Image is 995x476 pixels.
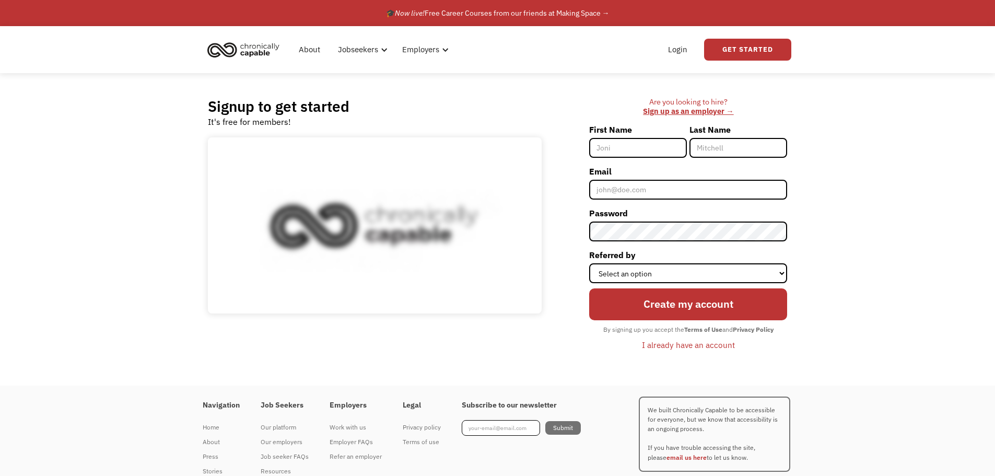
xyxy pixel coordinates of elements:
em: Now live! [395,8,425,18]
input: Submit [545,421,581,435]
a: Login [662,33,694,66]
form: Footer Newsletter [462,420,581,436]
div: Employer FAQs [330,436,382,448]
img: Chronically Capable logo [204,38,283,61]
div: About [203,436,240,448]
p: We built Chronically Capable to be accessible for everyone, but we know that accessibility is an ... [639,397,790,472]
input: john@doe.com [589,180,787,200]
h4: Job Seekers [261,401,309,410]
div: Employers [396,33,452,66]
a: Employer FAQs [330,435,382,449]
h4: Subscribe to our newsletter [462,401,581,410]
div: Press [203,450,240,463]
div: Jobseekers [332,33,391,66]
div: Refer an employer [330,450,382,463]
a: Get Started [704,39,791,61]
a: About [292,33,326,66]
a: email us here [666,454,707,461]
a: Home [203,420,240,435]
a: Our platform [261,420,309,435]
div: It's free for members! [208,115,291,128]
a: About [203,435,240,449]
div: Our employers [261,436,309,448]
div: By signing up you accept the and [598,323,779,336]
a: Refer an employer [330,449,382,464]
strong: Privacy Policy [733,326,774,333]
label: First Name [589,121,687,138]
a: home [204,38,287,61]
div: Privacy policy [403,421,441,434]
div: I already have an account [642,339,735,351]
div: Work with us [330,421,382,434]
div: Terms of use [403,436,441,448]
div: Employers [402,43,439,56]
a: I already have an account [634,336,743,354]
a: Job seeker FAQs [261,449,309,464]
label: Last Name [689,121,787,138]
input: Create my account [589,288,787,320]
h4: Legal [403,401,441,410]
h4: Employers [330,401,382,410]
a: Work with us [330,420,382,435]
div: Jobseekers [338,43,378,56]
a: Sign up as an employer → [643,106,733,116]
strong: Terms of Use [684,326,722,333]
div: Our platform [261,421,309,434]
div: Home [203,421,240,434]
input: Mitchell [689,138,787,158]
label: Email [589,163,787,180]
h4: Navigation [203,401,240,410]
input: your-email@email.com [462,420,540,436]
a: Press [203,449,240,464]
a: Our employers [261,435,309,449]
a: Privacy policy [403,420,441,435]
form: Member-Signup-Form [589,121,787,354]
a: Terms of use [403,435,441,449]
label: Password [589,205,787,222]
label: Referred by [589,247,787,263]
h2: Signup to get started [208,97,349,115]
input: Joni [589,138,687,158]
div: Job seeker FAQs [261,450,309,463]
div: Are you looking to hire? ‍ [589,97,787,117]
div: 🎓 Free Career Courses from our friends at Making Space → [386,7,610,19]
